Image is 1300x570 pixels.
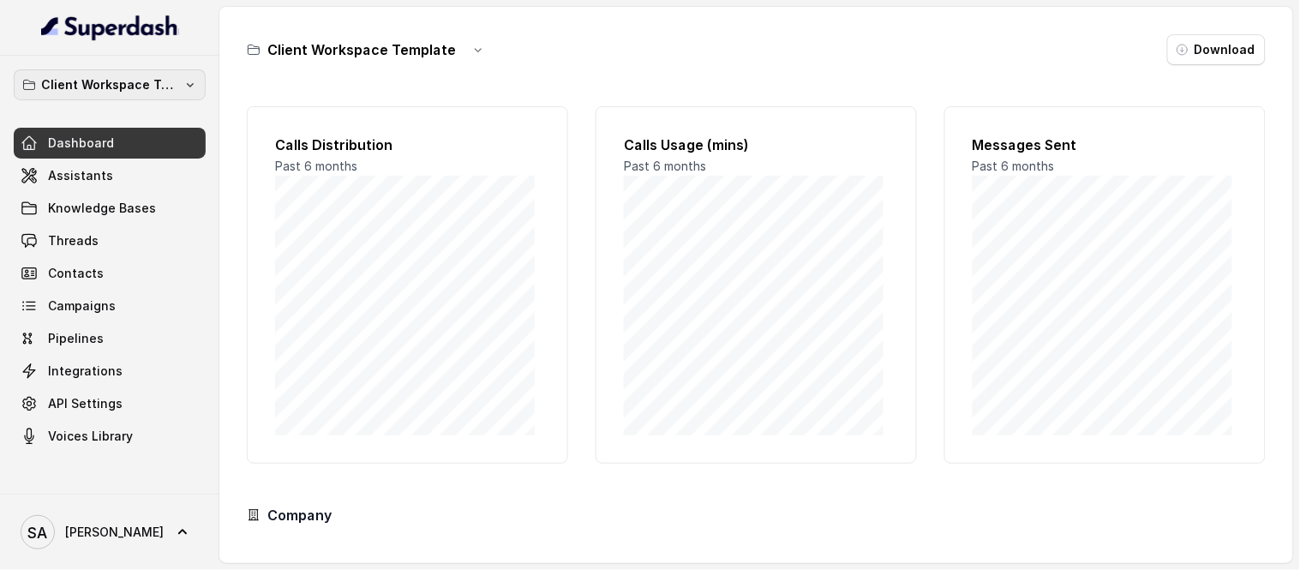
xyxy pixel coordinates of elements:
h3: Client Workspace Template [267,39,456,60]
button: Download [1167,34,1266,65]
span: Contacts [48,265,104,282]
a: Integrations [14,356,206,387]
span: Threads [48,232,99,249]
span: Voices Library [48,428,133,445]
span: [PERSON_NAME] [65,524,164,541]
a: Voices Library [14,421,206,452]
a: Threads [14,225,206,256]
span: Campaigns [48,297,116,315]
a: Dashboard [14,128,206,159]
a: Campaigns [14,291,206,321]
a: Knowledge Bases [14,193,206,224]
span: Past 6 months [624,159,706,173]
a: Contacts [14,258,206,289]
text: SA [28,524,48,542]
span: Dashboard [48,135,114,152]
span: Pipelines [48,330,104,347]
img: light.svg [41,14,179,41]
p: Client Workspace Template [41,75,178,95]
span: API Settings [48,395,123,412]
a: API Settings [14,388,206,419]
h3: Company [267,505,332,525]
a: Pipelines [14,323,206,354]
a: Assistants [14,160,206,191]
a: [PERSON_NAME] [14,508,206,556]
h2: Messages Sent [973,135,1237,155]
h2: Calls Usage (mins) [624,135,889,155]
span: Integrations [48,363,123,380]
span: Past 6 months [275,159,357,173]
span: Knowledge Bases [48,200,156,217]
span: Past 6 months [973,159,1055,173]
button: Client Workspace Template [14,69,206,100]
span: Assistants [48,167,113,184]
h2: Calls Distribution [275,135,540,155]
